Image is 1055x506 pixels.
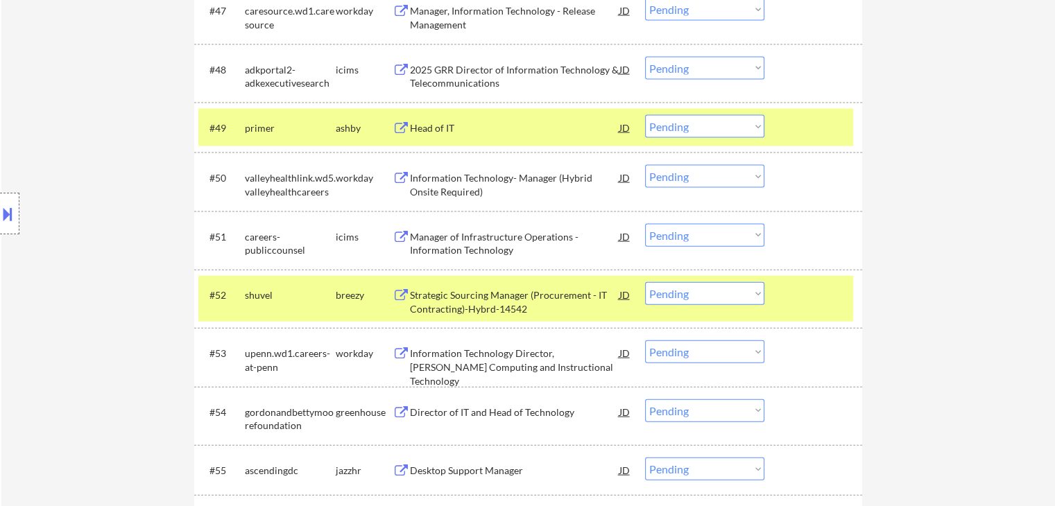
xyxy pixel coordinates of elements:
div: #48 [209,63,234,77]
div: jazzhr [336,464,393,478]
div: JD [618,399,632,424]
div: breezy [336,288,393,302]
div: workday [336,4,393,18]
div: primer [245,121,336,135]
div: 2025 GRR Director of Information Technology & Telecommunications [410,63,619,90]
div: JD [618,457,632,482]
div: JD [618,165,632,190]
div: JD [618,224,632,249]
div: JD [618,282,632,307]
div: JD [618,115,632,140]
div: icims [336,230,393,244]
div: #53 [209,347,234,360]
div: adkportal2-adkexecutivesearch [245,63,336,90]
div: icims [336,63,393,77]
div: #47 [209,4,234,18]
div: Information Technology Director, [PERSON_NAME] Computing and Instructional Technology [410,347,619,387]
div: upenn.wd1.careers-at-penn [245,347,336,374]
div: Manager of Infrastructure Operations - Information Technology [410,230,619,257]
div: Head of IT [410,121,619,135]
div: valleyhealthlink.wd5.valleyhealthcareers [245,171,336,198]
div: #55 [209,464,234,478]
div: greenhouse [336,405,393,419]
div: gordonandbettymoorefoundation [245,405,336,433]
div: workday [336,171,393,185]
div: ascendingdc [245,464,336,478]
div: caresource.wd1.caresource [245,4,336,31]
div: Director of IT and Head of Technology [410,405,619,419]
div: shuvel [245,288,336,302]
div: ashby [336,121,393,135]
div: workday [336,347,393,360]
div: #54 [209,405,234,419]
div: Manager, Information Technology - Release Management [410,4,619,31]
div: JD [618,57,632,82]
div: Information Technology- Manager (Hybrid Onsite Required) [410,171,619,198]
div: Desktop Support Manager [410,464,619,478]
div: careers-publiccounsel [245,230,336,257]
div: Strategic Sourcing Manager (Procurement - IT Contracting)-Hybrd-14542 [410,288,619,315]
div: JD [618,340,632,365]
